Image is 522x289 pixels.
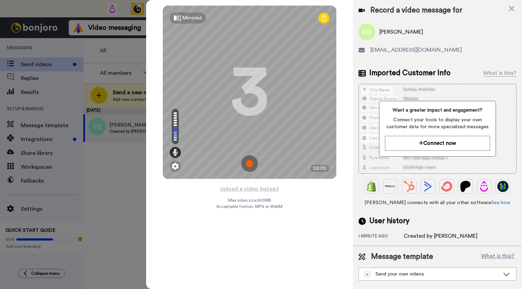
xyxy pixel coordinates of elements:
button: Connect now [385,136,490,151]
img: ConvertKit [441,181,452,192]
img: Ontraport [385,181,396,192]
div: 1 minute ago [359,233,404,240]
div: 3 [230,66,269,118]
img: ic_gear.svg [172,163,179,170]
img: Hubspot [404,181,415,192]
div: 00:00 [310,165,329,172]
span: User history [369,216,410,226]
div: Created by [PERSON_NAME] [404,232,478,240]
img: Drip [479,181,490,192]
div: Send your own videos [364,271,499,278]
img: Patreon [460,181,471,192]
img: GoHighLevel [497,181,508,192]
img: ic_record_start.svg [241,155,258,172]
span: [PERSON_NAME] connects with all your other software [359,199,516,206]
img: Shopify [366,181,377,192]
img: ActiveCampaign [422,181,433,192]
img: demo-template.svg [364,272,370,277]
button: What is this? [479,252,516,262]
span: Want a greater impact and engagement? [385,107,490,114]
span: Imported Customer Info [369,68,451,78]
div: What is this? [483,69,516,77]
span: Acceptable format: MP4 or WebM [216,204,283,209]
span: Max video size: 500 MB [228,198,271,203]
a: See how [491,200,510,205]
span: Message template [371,252,433,262]
button: Upload a video instead [218,184,281,193]
span: Connect your tools to display your own customer data for more specialized messages [385,116,490,130]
